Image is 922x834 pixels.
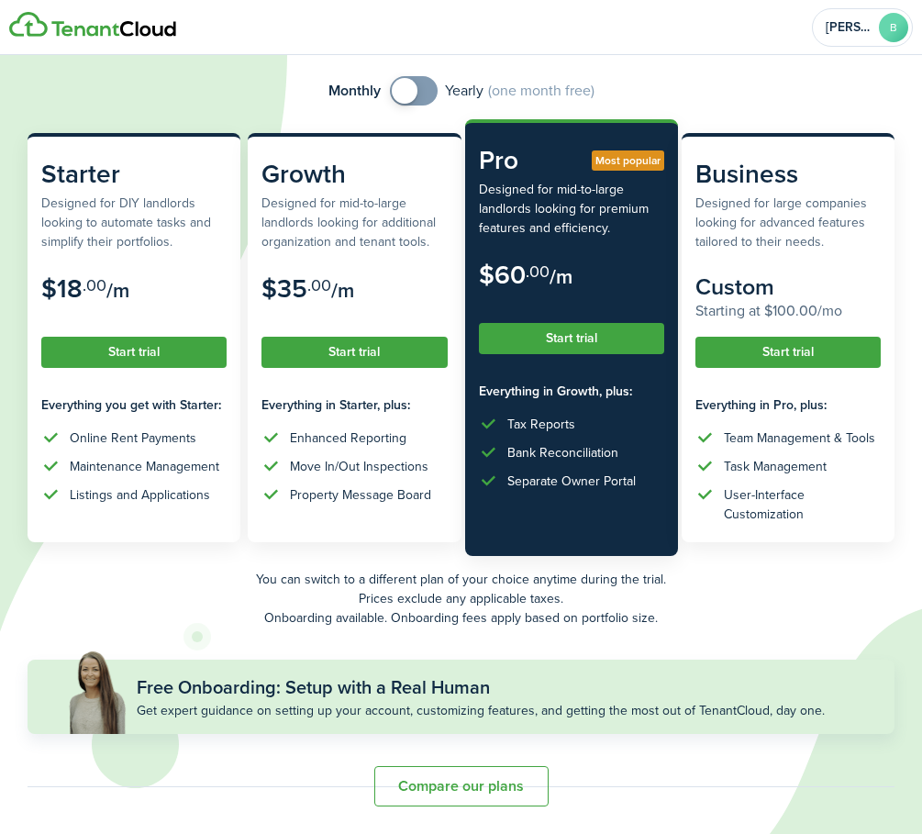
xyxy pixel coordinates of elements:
div: User-Interface Customization [724,485,881,524]
subscription-pricing-card-price-period: /m [106,275,129,306]
subscription-pricing-card-price-annual: Starting at $100.00/mo [695,300,881,322]
div: Team Management & Tools [724,428,875,448]
subscription-pricing-card-price-amount: Custom [695,270,774,304]
div: Property Message Board [290,485,431,505]
div: Bank Reconciliation [507,443,618,462]
subscription-pricing-card-features-title: Everything in Growth, plus: [479,382,664,401]
subscription-pricing-card-price-cents: .00 [307,273,331,297]
div: Move In/Out Inspections [290,457,428,476]
subscription-pricing-card-title: Starter [41,155,227,194]
img: Logo [9,12,176,38]
subscription-pricing-card-price-period: /m [550,261,572,292]
subscription-pricing-card-price-amount: $18 [41,270,83,307]
div: Task Management [724,457,827,476]
button: Start trial [479,323,664,354]
p: You can switch to a different plan of your choice anytime during the trial. Prices exclude any ap... [28,570,894,628]
subscription-pricing-card-price-amount: $35 [261,270,307,307]
subscription-pricing-card-description: Designed for mid-to-large landlords looking for additional organization and tenant tools. [261,194,447,251]
subscription-pricing-card-description: Designed for mid-to-large landlords looking for premium features and efficiency. [479,180,664,238]
button: Start trial [695,337,881,368]
subscription-pricing-card-price-amount: $60 [479,256,526,294]
button: Start trial [261,337,447,368]
subscription-pricing-banner-title: Free Onboarding: Setup with a Real Human [137,673,490,701]
div: Tax Reports [507,415,575,434]
div: Listings and Applications [70,485,210,505]
div: Online Rent Payments [70,428,196,448]
span: Monthly [328,80,381,102]
div: Enhanced Reporting [290,428,406,448]
avatar-text: B [879,13,908,42]
button: Start trial [41,337,227,368]
div: Separate Owner Portal [507,472,636,491]
subscription-pricing-card-title: Growth [261,155,447,194]
subscription-pricing-card-description: Designed for DIY landlords looking to automate tasks and simplify their portfolios. [41,194,227,251]
subscription-pricing-banner-description: Get expert guidance on setting up your account, customizing features, and getting the most out of... [137,701,825,720]
img: Free Onboarding: Setup with a Real Human [67,648,128,734]
subscription-pricing-card-title: Business [695,155,881,194]
span: Most popular [595,152,661,169]
subscription-pricing-card-price-period: /m [331,275,354,306]
subscription-pricing-card-features-title: Everything you get with Starter: [41,395,227,415]
span: Benjamin [826,21,872,34]
subscription-pricing-card-price-cents: .00 [526,260,550,284]
subscription-pricing-card-description: Designed for large companies looking for advanced features tailored to their needs. [695,194,881,251]
div: Maintenance Management [70,457,219,476]
subscription-pricing-card-title: Pro [479,141,664,180]
button: Open menu [812,8,913,47]
subscription-pricing-card-features-title: Everything in Pro, plus: [695,395,881,415]
button: Compare our plans [374,766,549,806]
subscription-pricing-card-features-title: Everything in Starter, plus: [261,395,447,415]
subscription-pricing-card-price-cents: .00 [83,273,106,297]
